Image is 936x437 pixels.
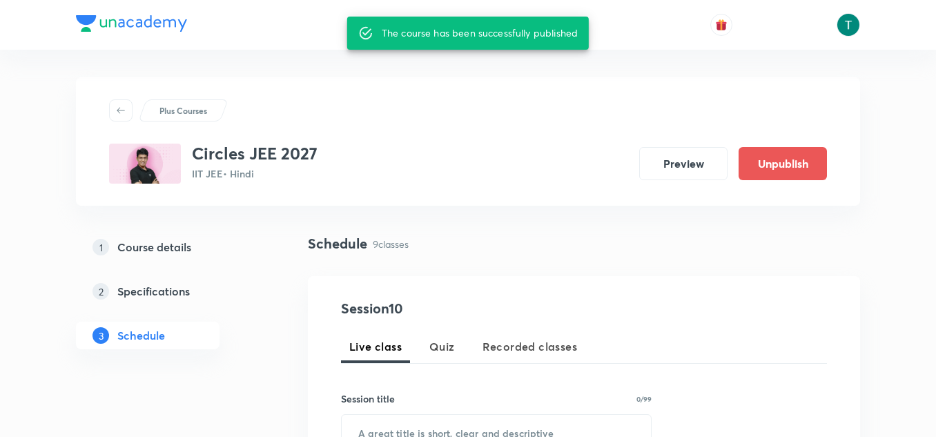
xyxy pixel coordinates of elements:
p: 0/99 [636,396,652,402]
h5: Course details [117,239,191,255]
p: 3 [92,327,109,344]
button: avatar [710,14,732,36]
button: Unpublish [739,147,827,180]
span: Recorded classes [482,338,577,355]
a: 1Course details [76,233,264,261]
button: Preview [639,147,728,180]
img: avatar [715,19,728,31]
h5: Specifications [117,283,190,300]
a: 2Specifications [76,278,264,305]
p: 2 [92,283,109,300]
img: Company Logo [76,15,187,32]
h4: Schedule [308,233,367,254]
p: 9 classes [373,237,409,251]
h3: Circles JEE 2027 [192,144,318,164]
img: 937DC12A-F6C3-4AAD-87D4-30DAB8984883_plus.png [109,144,181,184]
h4: Session 10 [341,298,593,319]
h6: Session title [341,391,395,406]
p: IIT JEE • Hindi [192,166,318,181]
span: Live class [349,338,402,355]
h5: Schedule [117,327,165,344]
span: Quiz [429,338,455,355]
img: Tajvendra Singh [837,13,860,37]
p: 1 [92,239,109,255]
p: Plus Courses [159,104,207,117]
a: Company Logo [76,15,187,35]
div: The course has been successfully published [382,21,578,46]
